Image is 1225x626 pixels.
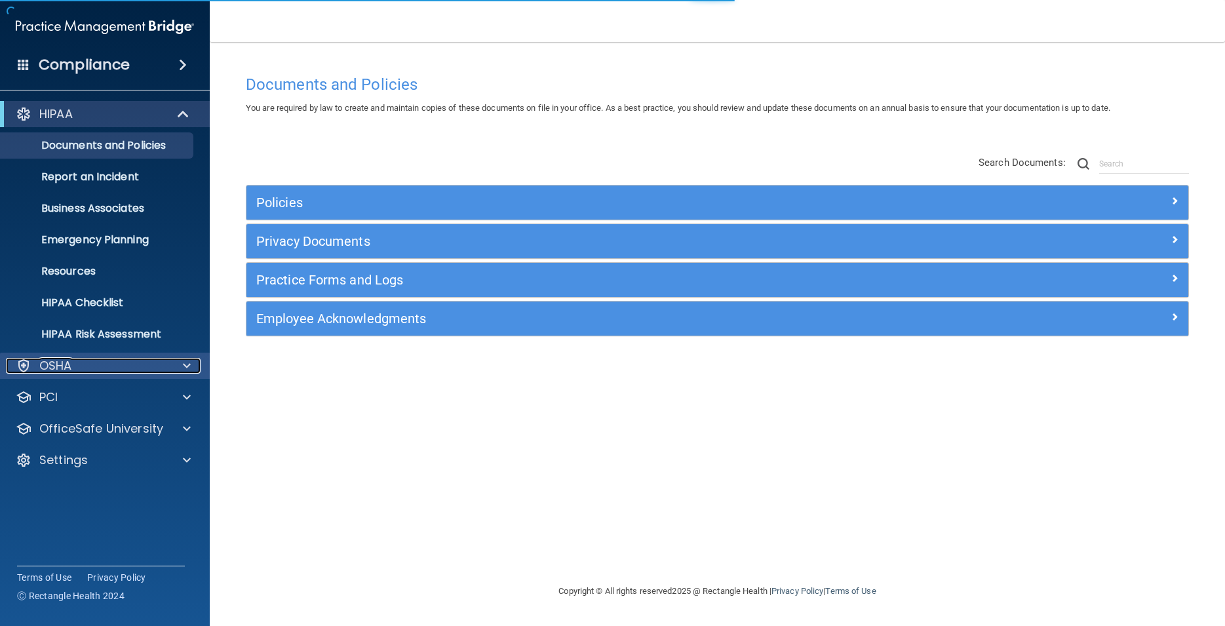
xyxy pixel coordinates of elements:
a: PCI [16,389,191,405]
p: Emergency Planning [9,233,187,246]
input: Search [1099,154,1189,174]
a: Privacy Policy [87,571,146,584]
p: OSHA [39,358,72,374]
h4: Documents and Policies [246,76,1189,93]
a: Privacy Documents [256,231,1178,252]
p: Settings [39,452,88,468]
span: Ⓒ Rectangle Health 2024 [17,589,125,602]
a: OSHA [16,358,191,374]
span: You are required by law to create and maintain copies of these documents on file in your office. ... [246,103,1110,113]
a: Policies [256,192,1178,213]
a: OfficeSafe University [16,421,191,437]
a: Terms of Use [825,586,876,596]
span: Search Documents: [979,157,1066,168]
p: Business Associates [9,202,187,215]
div: Copyright © All rights reserved 2025 @ Rectangle Health | | [478,570,957,612]
a: Terms of Use [17,571,71,584]
h5: Practice Forms and Logs [256,273,943,287]
p: Resources [9,265,187,278]
p: OfficeSafe University [39,421,163,437]
img: PMB logo [16,14,194,40]
p: PCI [39,389,58,405]
a: Settings [16,452,191,468]
p: Documents and Policies [9,139,187,152]
h4: Compliance [39,56,130,74]
a: Privacy Policy [771,586,823,596]
p: HIPAA [39,106,73,122]
h5: Policies [256,195,943,210]
p: HIPAA Risk Assessment [9,328,187,341]
p: Report an Incident [9,170,187,184]
img: ic-search.3b580494.png [1078,158,1089,170]
a: Practice Forms and Logs [256,269,1178,290]
a: HIPAA [16,106,190,122]
p: HIPAA Checklist [9,296,187,309]
h5: Privacy Documents [256,234,943,248]
h5: Employee Acknowledgments [256,311,943,326]
a: Employee Acknowledgments [256,308,1178,329]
